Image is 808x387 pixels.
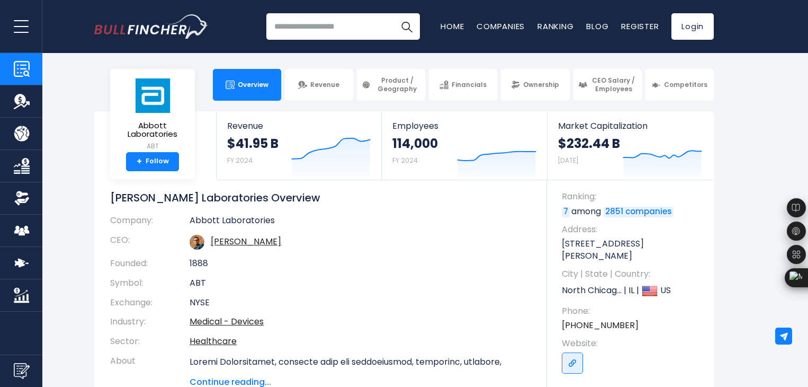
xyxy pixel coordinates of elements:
[110,293,190,313] th: Exchange:
[126,152,179,171] a: +Follow
[238,81,268,89] span: Overview
[477,21,525,32] a: Companies
[558,135,620,152] strong: $232.44 B
[190,274,531,293] td: ABT
[227,156,253,165] small: FY 2024
[382,111,546,180] a: Employees 114,000 FY 2024
[562,207,570,217] a: 7
[110,215,190,231] th: Company:
[110,191,531,205] h1: [PERSON_NAME] Laboratories Overview
[586,21,608,32] a: Blog
[452,81,487,89] span: Financials
[562,238,703,262] p: [STREET_ADDRESS][PERSON_NAME]
[392,156,418,165] small: FY 2024
[590,76,637,93] span: CEO Salary / Employees
[190,335,237,347] a: Healthcare
[562,206,703,217] p: among
[573,69,642,101] a: CEO Salary / Employees
[190,254,531,274] td: 1888
[110,332,190,351] th: Sector:
[562,320,639,331] a: [PHONE_NUMBER]
[429,69,497,101] a: Financials
[110,312,190,332] th: Industry:
[190,215,531,231] td: Abbott Laboratories
[94,14,209,39] img: Bullfincher logo
[119,142,186,151] small: ABT
[547,111,713,180] a: Market Capitalization $232.44 B [DATE]
[190,315,264,328] a: Medical - Devices
[562,191,703,203] span: Ranking:
[310,81,339,89] span: Revenue
[562,224,703,235] span: Address:
[357,69,425,101] a: Product / Geography
[562,353,583,374] a: Go to link
[558,121,702,131] span: Market Capitalization
[645,69,714,101] a: Competitors
[227,135,279,152] strong: $41.95 B
[211,235,281,248] a: ceo
[190,293,531,313] td: NYSE
[537,21,573,32] a: Ranking
[118,77,187,152] a: Abbott Laboratories ABT
[285,69,353,101] a: Revenue
[217,111,381,180] a: Revenue $41.95 B FY 2024
[558,156,578,165] small: [DATE]
[441,21,464,32] a: Home
[119,121,186,139] span: Abbott Laboratories
[137,157,142,166] strong: +
[621,21,659,32] a: Register
[94,14,208,39] a: Go to homepage
[501,69,569,101] a: Ownership
[392,121,536,131] span: Employees
[562,268,703,280] span: City | State | Country:
[604,207,674,217] a: 2851 companies
[110,274,190,293] th: Symbol:
[664,81,707,89] span: Competitors
[562,305,703,317] span: Phone:
[523,81,559,89] span: Ownership
[14,190,30,206] img: Ownership
[392,135,438,152] strong: 114,000
[213,69,281,101] a: Overview
[562,283,703,299] p: North Chicag... | IL | US
[562,338,703,349] span: Website:
[393,13,420,40] button: Search
[374,76,420,93] span: Product / Geography
[671,13,714,40] a: Login
[190,235,204,250] img: robert-b-ford.jpg
[110,231,190,254] th: CEO:
[227,121,371,131] span: Revenue
[110,254,190,274] th: Founded:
